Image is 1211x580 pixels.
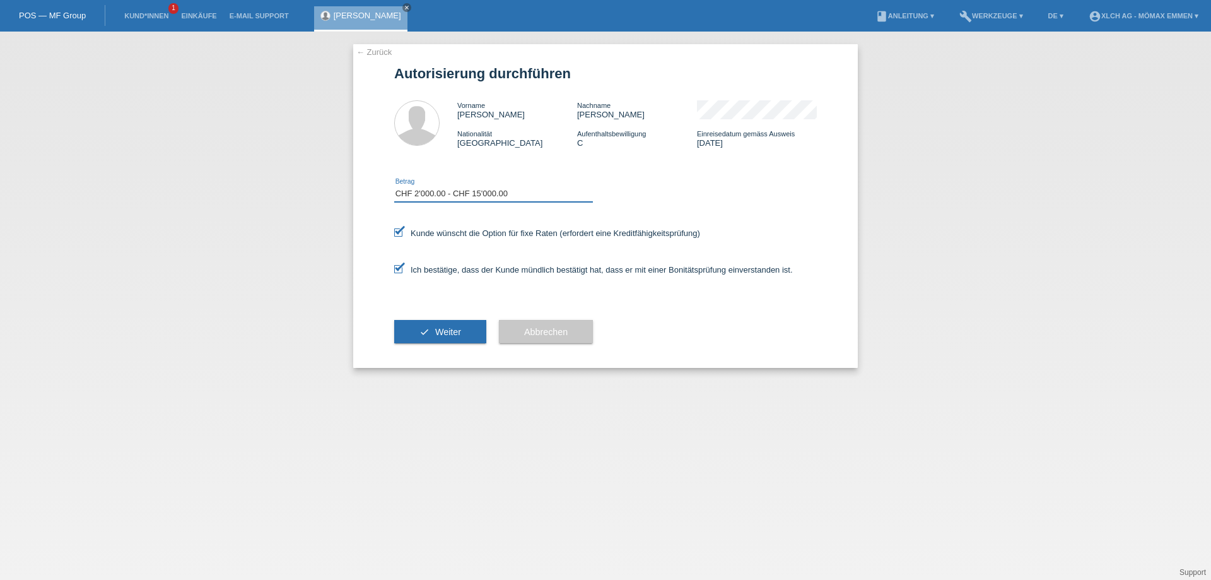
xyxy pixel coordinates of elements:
[499,320,593,344] button: Abbrechen
[175,12,223,20] a: Einkäufe
[577,102,611,109] span: Nachname
[1042,12,1070,20] a: DE ▾
[875,10,888,23] i: book
[697,130,795,138] span: Einreisedatum gemäss Ausweis
[869,12,940,20] a: bookAnleitung ▾
[394,320,486,344] button: check Weiter
[394,265,793,275] label: Ich bestätige, dass der Kunde mündlich bestätigt hat, dass er mit einer Bonitätsprüfung einversta...
[404,4,410,11] i: close
[435,327,461,337] span: Weiter
[168,3,178,14] span: 1
[402,3,411,12] a: close
[524,327,568,337] span: Abbrechen
[419,327,430,337] i: check
[697,129,817,148] div: [DATE]
[356,47,392,57] a: ← Zurück
[1179,568,1206,577] a: Support
[953,12,1029,20] a: buildWerkzeuge ▾
[577,129,697,148] div: C
[959,10,972,23] i: build
[1082,12,1205,20] a: account_circleXLCH AG - Mömax Emmen ▾
[457,102,485,109] span: Vorname
[457,100,577,119] div: [PERSON_NAME]
[394,66,817,81] h1: Autorisierung durchführen
[334,11,401,20] a: [PERSON_NAME]
[577,100,697,119] div: [PERSON_NAME]
[457,129,577,148] div: [GEOGRAPHIC_DATA]
[457,130,492,138] span: Nationalität
[1089,10,1101,23] i: account_circle
[19,11,86,20] a: POS — MF Group
[223,12,295,20] a: E-Mail Support
[394,228,700,238] label: Kunde wünscht die Option für fixe Raten (erfordert eine Kreditfähigkeitsprüfung)
[118,12,175,20] a: Kund*innen
[577,130,646,138] span: Aufenthaltsbewilligung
